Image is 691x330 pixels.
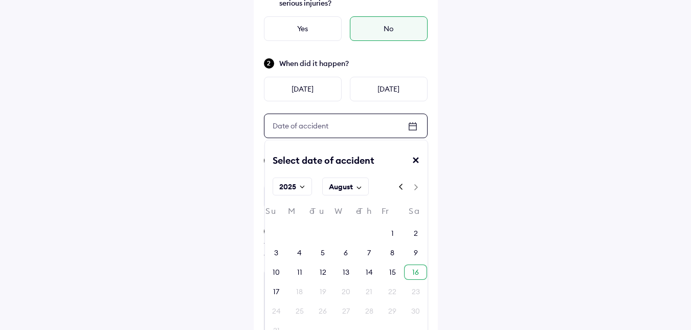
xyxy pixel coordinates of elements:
[329,182,353,192] div: August
[366,287,372,297] div: 21
[274,248,278,258] div: 3
[350,77,428,101] div: [DATE]
[388,306,396,316] div: 29
[343,267,349,277] div: 13
[264,240,428,261] div: Tell us how the accident happened and which parts of your car were damaged to help us speed up yo...
[279,182,296,192] div: 2025
[342,306,350,316] div: 27
[296,306,304,316] div: 25
[404,207,427,221] div: Sa
[366,267,373,277] div: 14
[412,155,428,175] div: ✕
[320,267,326,277] div: 12
[272,306,281,316] div: 24
[414,228,418,238] div: 2
[367,248,371,258] div: 7
[335,207,358,221] div: We
[412,287,420,297] div: 23
[344,248,348,258] div: 6
[391,228,394,238] div: 1
[411,306,420,316] div: 30
[319,306,327,316] div: 26
[265,207,288,221] div: Su
[414,248,418,258] div: 9
[288,207,311,221] div: Mo
[264,117,337,135] div: Date of accident
[311,207,334,221] div: Tu
[297,267,302,277] div: 11
[412,267,419,277] div: 16
[358,207,381,221] div: Th
[320,287,326,297] div: 19
[279,58,428,69] span: When did it happen?
[389,267,396,277] div: 15
[297,248,302,258] div: 4
[381,207,404,221] div: Fr
[264,16,342,41] div: Yes
[264,184,342,209] div: Yes
[365,306,373,316] div: 28
[273,287,279,297] div: 17
[350,16,428,41] div: No
[388,287,396,297] div: 22
[296,287,303,297] div: 18
[264,77,342,101] div: [DATE]
[342,287,350,297] div: 20
[273,267,280,277] div: 10
[390,248,394,258] div: 8
[265,155,375,175] div: Select date of accident
[321,248,325,258] div: 5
